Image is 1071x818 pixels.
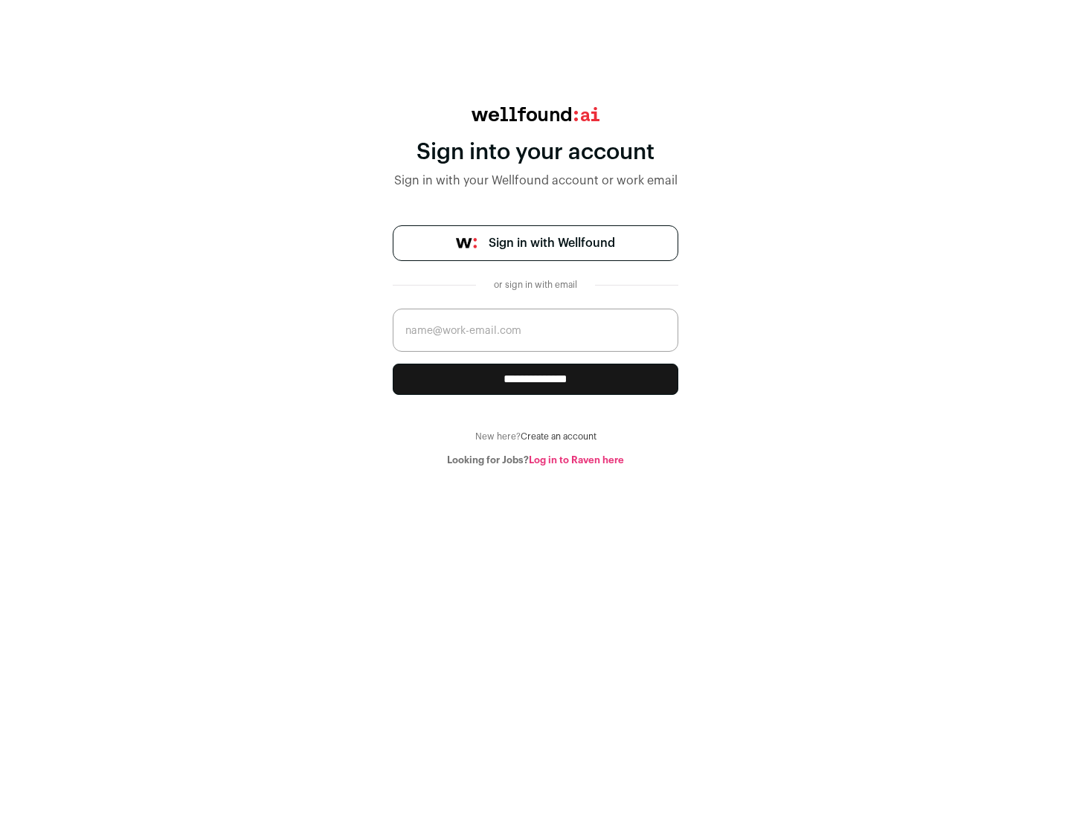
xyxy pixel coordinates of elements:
[393,454,678,466] div: Looking for Jobs?
[521,432,596,441] a: Create an account
[456,238,477,248] img: wellfound-symbol-flush-black-fb3c872781a75f747ccb3a119075da62bfe97bd399995f84a933054e44a575c4.png
[393,139,678,166] div: Sign into your account
[393,309,678,352] input: name@work-email.com
[472,107,599,121] img: wellfound:ai
[393,431,678,442] div: New here?
[393,225,678,261] a: Sign in with Wellfound
[489,234,615,252] span: Sign in with Wellfound
[488,279,583,291] div: or sign in with email
[529,455,624,465] a: Log in to Raven here
[393,172,678,190] div: Sign in with your Wellfound account or work email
